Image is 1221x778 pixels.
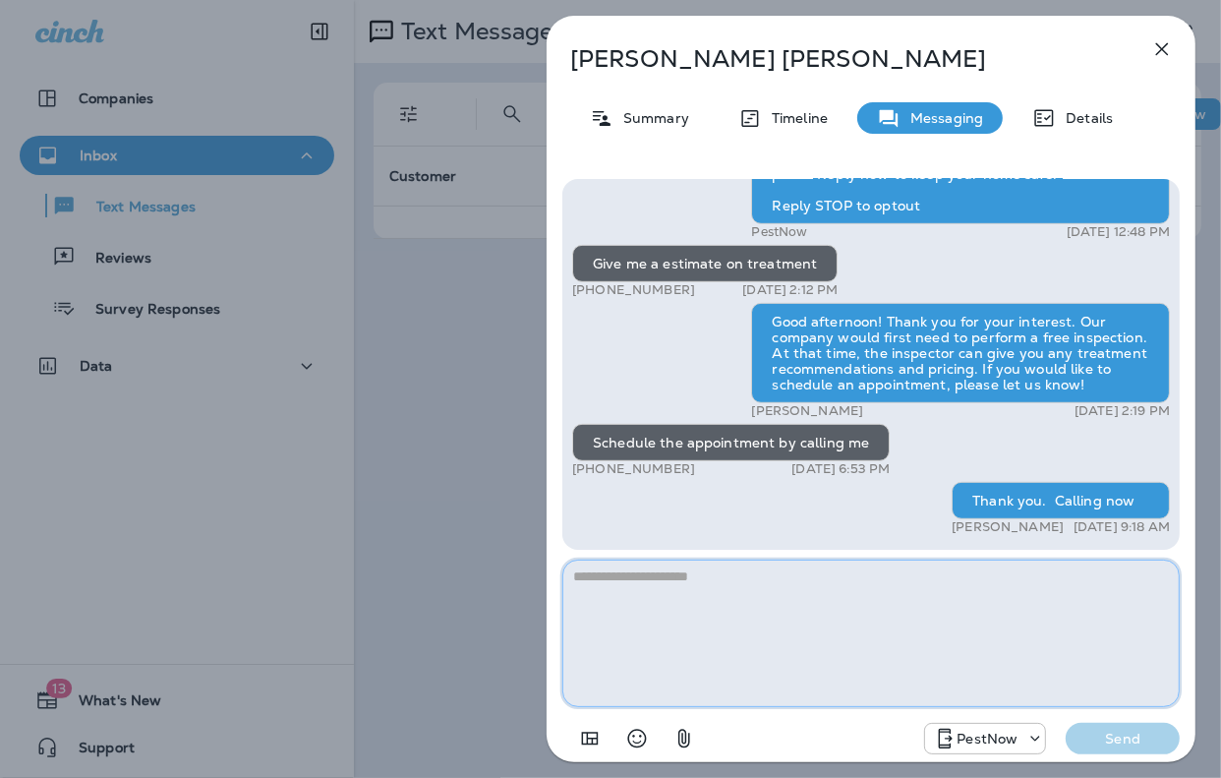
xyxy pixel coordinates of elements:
[1056,110,1113,126] p: Details
[751,403,863,419] p: [PERSON_NAME]
[952,519,1064,535] p: [PERSON_NAME]
[957,731,1017,747] p: PestNow
[925,727,1045,750] div: +1 (703) 691-5149
[742,282,838,298] p: [DATE] 2:12 PM
[570,719,610,758] button: Add in a premade template
[1075,403,1170,419] p: [DATE] 2:19 PM
[1067,224,1170,240] p: [DATE] 12:48 PM
[617,719,657,758] button: Select an emoji
[901,110,983,126] p: Messaging
[751,224,807,240] p: PestNow
[791,461,890,477] p: [DATE] 6:53 PM
[762,110,828,126] p: Timeline
[952,482,1170,519] div: Thank you. Calling now
[751,303,1170,403] div: Good afternoon! Thank you for your interest. Our company would first need to perform a free inspe...
[1074,519,1170,535] p: [DATE] 9:18 AM
[572,245,838,282] div: Give me a estimate on treatment
[572,424,890,461] div: Schedule the appointment by calling me
[570,45,1107,73] p: [PERSON_NAME] [PERSON_NAME]
[572,461,695,477] p: [PHONE_NUMBER]
[572,282,695,298] p: [PHONE_NUMBER]
[613,110,689,126] p: Summary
